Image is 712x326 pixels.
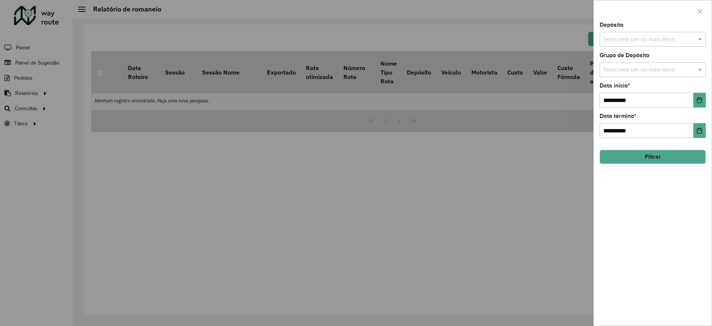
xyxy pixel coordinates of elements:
[600,112,636,121] label: Data término
[600,20,623,29] label: Depósito
[693,93,706,108] button: Choose Date
[600,81,630,90] label: Data início
[693,123,706,138] button: Choose Date
[600,150,706,164] button: Filtrar
[600,51,649,60] label: Grupo de Depósito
